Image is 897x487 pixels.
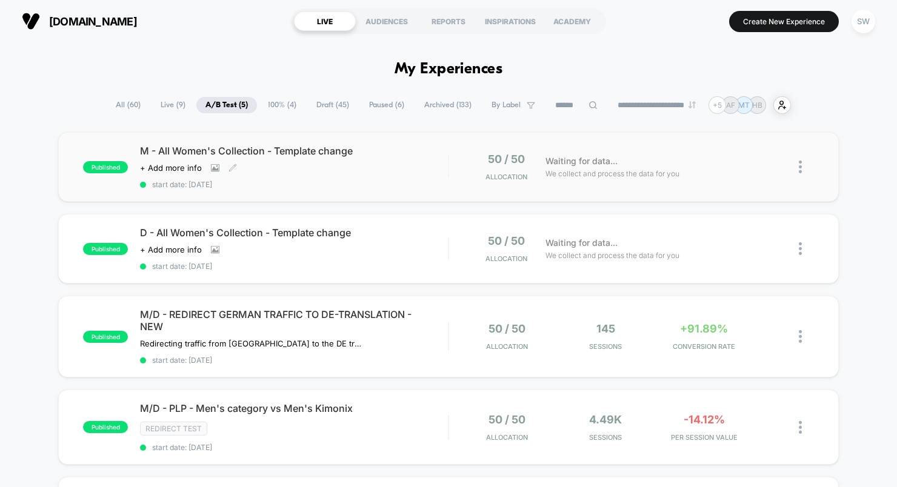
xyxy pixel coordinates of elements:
p: AF [726,101,735,110]
div: + 5 [709,96,726,114]
span: By Label [492,101,521,110]
span: 100% ( 4 ) [259,97,305,113]
span: Sessions [559,433,652,442]
img: end [689,101,696,108]
span: published [83,421,128,433]
span: Redirecting traffic from [GEOGRAPHIC_DATA] to the DE translation of the website. [140,339,365,348]
span: 50 / 50 [489,413,525,426]
div: INSPIRATIONS [479,12,541,31]
span: Paused ( 6 ) [360,97,413,113]
h1: My Experiences [395,61,503,78]
span: -14.12% [684,413,725,426]
span: A/B Test ( 5 ) [196,97,257,113]
p: MT [738,101,750,110]
span: Archived ( 133 ) [415,97,481,113]
span: published [83,331,128,343]
span: Waiting for data... [545,236,618,250]
span: 50 / 50 [488,153,525,165]
span: start date: [DATE] [140,262,448,271]
span: Live ( 9 ) [152,97,195,113]
span: Allocation [485,173,527,181]
div: LIVE [294,12,356,31]
span: Allocation [485,254,527,263]
span: Redirect Test [140,422,207,436]
span: start date: [DATE] [140,443,448,452]
span: D - All Women's Collection - Template change [140,227,448,239]
span: M/D - REDIRECT GERMAN TRAFFIC TO DE-TRANSLATION - NEW [140,308,448,333]
span: 50 / 50 [488,234,525,247]
span: published [83,161,128,173]
span: We collect and process the data for you [545,168,679,179]
div: AUDIENCES [356,12,418,31]
span: 145 [596,322,615,335]
span: We collect and process the data for you [545,250,679,261]
span: M/D - PLP - Men's category vs Men's Kimonix [140,402,448,414]
span: CONVERSION RATE [658,342,750,351]
button: SW [848,9,879,34]
div: REPORTS [418,12,479,31]
span: [DOMAIN_NAME] [49,15,137,28]
span: +91.89% [680,322,728,335]
button: [DOMAIN_NAME] [18,12,141,31]
span: All ( 60 ) [107,97,150,113]
img: close [799,242,802,255]
span: Sessions [559,342,652,351]
span: Allocation [486,433,528,442]
span: Allocation [486,342,528,351]
span: + Add more info [140,163,202,173]
img: close [799,421,802,434]
span: start date: [DATE] [140,180,448,189]
span: 50 / 50 [489,322,525,335]
span: PER SESSION VALUE [658,433,750,442]
button: Create New Experience [729,11,839,32]
span: + Add more info [140,245,202,254]
div: SW [852,10,875,33]
img: close [799,330,802,343]
img: Visually logo [22,12,40,30]
span: Draft ( 45 ) [307,97,358,113]
span: M - All Women's Collection - Template change [140,145,448,157]
span: Waiting for data... [545,154,618,168]
span: 4.49k [589,413,622,426]
span: start date: [DATE] [140,356,448,365]
span: published [83,243,128,255]
img: close [799,161,802,173]
div: ACADEMY [541,12,603,31]
p: HB [752,101,762,110]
